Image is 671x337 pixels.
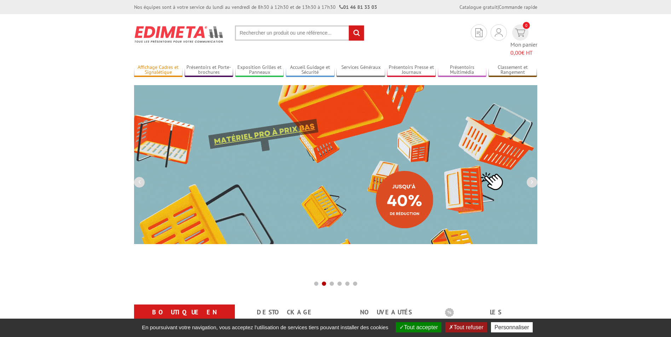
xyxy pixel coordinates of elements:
[445,306,529,331] a: Les promotions
[510,24,537,57] a: devis rapide 0 Mon panier 0,00€ HT
[138,324,392,330] span: En poursuivant votre navigation, vous acceptez l'utilisation de services tiers pouvant installer ...
[445,322,487,332] button: Tout refuser
[235,25,364,41] input: Rechercher un produit ou une référence...
[491,322,533,332] button: Personnaliser (fenêtre modale)
[499,4,537,10] a: Commande rapide
[523,22,530,29] span: 0
[286,64,335,76] a: Accueil Guidage et Sécurité
[515,29,525,37] img: devis rapide
[387,64,436,76] a: Présentoirs Presse et Journaux
[134,4,377,11] div: Nos équipes sont à votre service du lundi au vendredi de 8h30 à 12h30 et de 13h30 à 17h30
[185,64,233,76] a: Présentoirs et Porte-brochures
[243,306,327,319] a: Destockage
[344,306,428,319] a: nouveautés
[235,64,284,76] a: Exposition Grilles et Panneaux
[495,28,503,37] img: devis rapide
[336,64,385,76] a: Services Généraux
[134,64,183,76] a: Affichage Cadres et Signalétique
[349,25,364,41] input: rechercher
[488,64,537,76] a: Classement et Rangement
[339,4,377,10] strong: 01 46 81 33 03
[143,306,226,331] a: Boutique en ligne
[475,28,482,37] img: devis rapide
[459,4,537,11] div: |
[510,49,521,56] span: 0,00
[510,49,537,57] span: € HT
[134,21,224,47] img: Présentoir, panneau, stand - Edimeta - PLV, affichage, mobilier bureau, entreprise
[396,322,441,332] button: Tout accepter
[438,64,487,76] a: Présentoirs Multimédia
[445,306,533,320] b: Les promotions
[510,41,537,57] span: Mon panier
[459,4,498,10] a: Catalogue gratuit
